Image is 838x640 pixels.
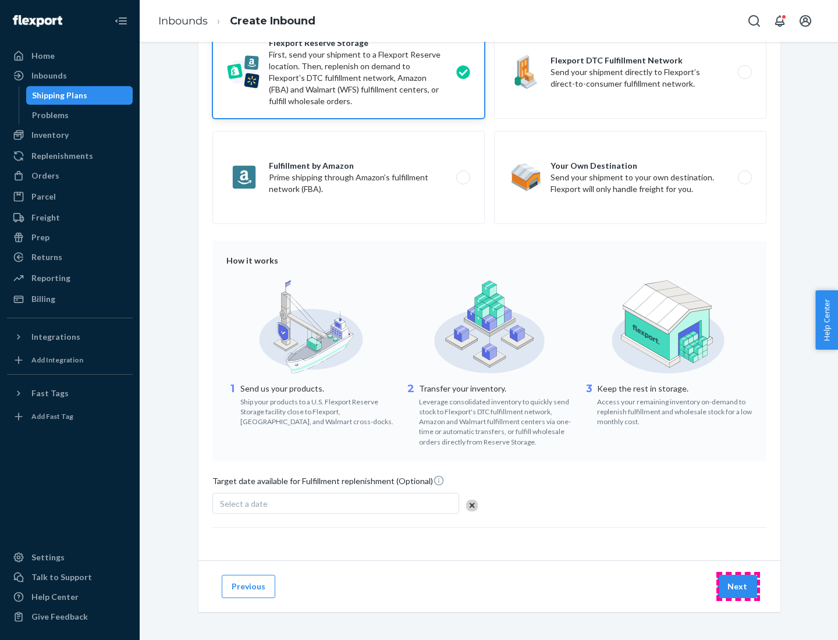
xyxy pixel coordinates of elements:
div: How it works [226,255,752,266]
a: Prep [7,228,133,247]
div: Give Feedback [31,611,88,623]
span: Select a date [220,499,268,509]
a: Freight [7,208,133,227]
div: Home [31,50,55,62]
p: Transfer your inventory. [419,383,574,394]
div: Parcel [31,191,56,202]
a: Reporting [7,269,133,287]
a: Billing [7,290,133,308]
div: Problems [32,109,69,121]
span: Target date available for Fulfillment replenishment (Optional) [212,475,445,492]
div: Reporting [31,272,70,284]
div: Orders [31,170,59,182]
div: Returns [31,251,62,263]
ol: breadcrumbs [149,4,325,38]
a: Parcel [7,187,133,206]
a: Returns [7,248,133,266]
a: Orders [7,166,133,185]
a: Inbounds [158,15,208,27]
div: Help Center [31,591,79,603]
button: Open notifications [768,9,791,33]
div: Freight [31,212,60,223]
p: Send us your products. [240,383,396,394]
button: Open Search Box [743,9,766,33]
a: Settings [7,548,133,567]
div: Ship your products to a U.S. Flexport Reserve Storage facility close to Flexport, [GEOGRAPHIC_DAT... [240,394,396,426]
button: Give Feedback [7,607,133,626]
a: Problems [26,106,133,125]
button: Next [718,575,757,598]
a: Create Inbound [230,15,315,27]
a: Add Fast Tag [7,407,133,426]
div: Prep [31,232,49,243]
button: Fast Tags [7,384,133,403]
div: Add Fast Tag [31,411,73,421]
button: Previous [222,575,275,598]
p: Keep the rest in storage. [597,383,752,394]
div: Access your remaining inventory on-demand to replenish fulfillment and wholesale stock for a low ... [597,394,752,426]
div: Replenishments [31,150,93,162]
div: Settings [31,552,65,563]
div: Inbounds [31,70,67,81]
div: Leverage consolidated inventory to quickly send stock to Flexport's DTC fulfillment network, Amaz... [419,394,574,447]
div: 1 [226,382,238,426]
button: Integrations [7,328,133,346]
a: Help Center [7,588,133,606]
a: Talk to Support [7,568,133,586]
div: Add Integration [31,355,83,365]
a: Inbounds [7,66,133,85]
button: Open account menu [794,9,817,33]
div: Inventory [31,129,69,141]
a: Inventory [7,126,133,144]
div: Shipping Plans [32,90,87,101]
a: Replenishments [7,147,133,165]
a: Add Integration [7,351,133,369]
div: Talk to Support [31,571,92,583]
div: Fast Tags [31,387,69,399]
div: Integrations [31,331,80,343]
a: Shipping Plans [26,86,133,105]
a: Home [7,47,133,65]
button: Close Navigation [109,9,133,33]
button: Help Center [815,290,838,350]
div: 2 [405,382,417,447]
div: 3 [583,382,595,426]
div: Billing [31,293,55,305]
img: Flexport logo [13,15,62,27]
